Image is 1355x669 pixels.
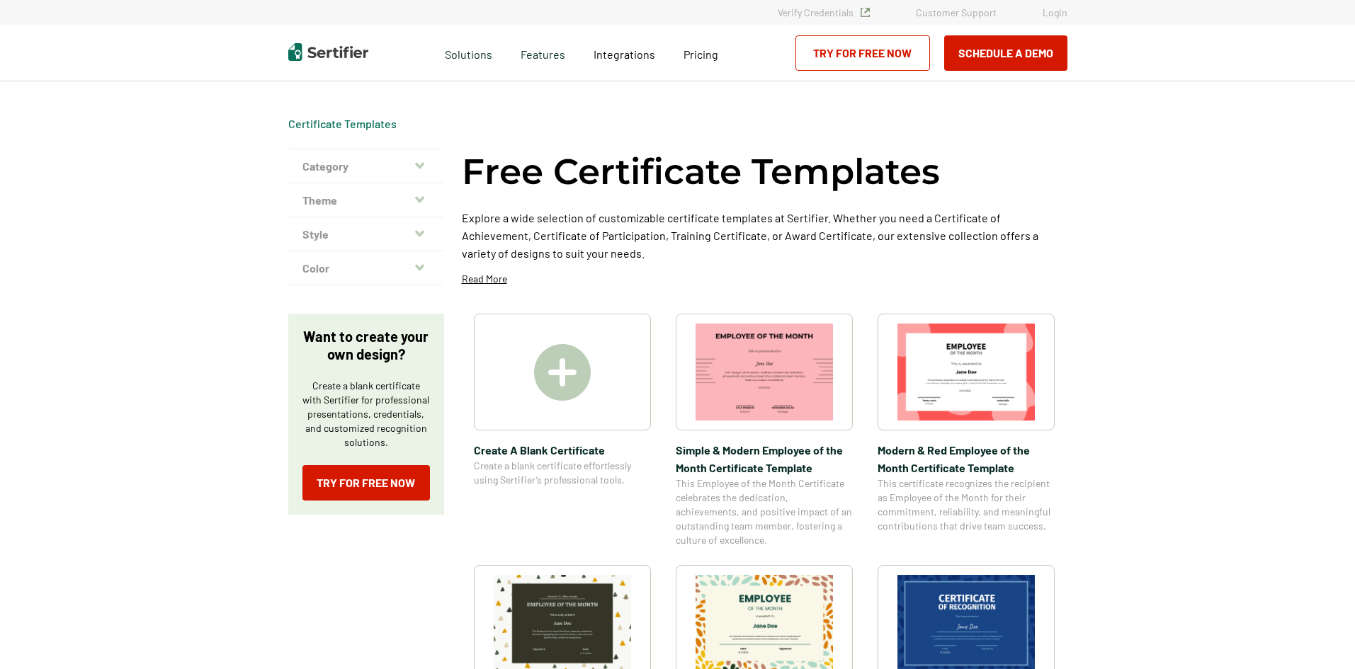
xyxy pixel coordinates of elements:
[302,328,430,363] p: Want to create your own design?
[288,251,444,285] button: Color
[462,149,940,195] h1: Free Certificate Templates
[288,183,444,217] button: Theme
[521,44,565,62] span: Features
[462,209,1067,262] p: Explore a wide selection of customizable certificate templates at Sertifier. Whether you need a C...
[534,344,591,401] img: Create A Blank Certificate
[916,6,997,18] a: Customer Support
[474,459,651,487] span: Create a blank certificate effortlessly using Sertifier’s professional tools.
[1043,6,1067,18] a: Login
[684,44,718,62] a: Pricing
[302,465,430,501] a: Try for Free Now
[861,8,870,17] img: Verified
[878,476,1055,533] span: This certificate recognizes the recipient as Employee of the Month for their commitment, reliabil...
[878,314,1055,547] a: Modern & Red Employee of the Month Certificate TemplateModern & Red Employee of the Month Certifi...
[474,441,651,459] span: Create A Blank Certificate
[594,47,655,61] span: Integrations
[302,379,430,450] p: Create a blank certificate with Sertifier for professional presentations, credentials, and custom...
[462,272,507,286] p: Read More
[445,44,492,62] span: Solutions
[288,149,444,183] button: Category
[288,217,444,251] button: Style
[288,117,397,131] span: Certificate Templates
[878,441,1055,476] span: Modern & Red Employee of the Month Certificate Template
[684,47,718,61] span: Pricing
[288,117,397,130] a: Certificate Templates
[676,314,853,547] a: Simple & Modern Employee of the Month Certificate TemplateSimple & Modern Employee of the Month C...
[594,44,655,62] a: Integrations
[778,6,870,18] a: Verify Credentials
[676,476,853,547] span: This Employee of the Month Certificate celebrates the dedication, achievements, and positive impa...
[795,35,930,71] a: Try for Free Now
[288,43,368,61] img: Sertifier | Digital Credentialing Platform
[696,324,833,421] img: Simple & Modern Employee of the Month Certificate Template
[897,324,1035,421] img: Modern & Red Employee of the Month Certificate Template
[288,117,397,131] div: Breadcrumb
[676,441,853,476] span: Simple & Modern Employee of the Month Certificate Template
